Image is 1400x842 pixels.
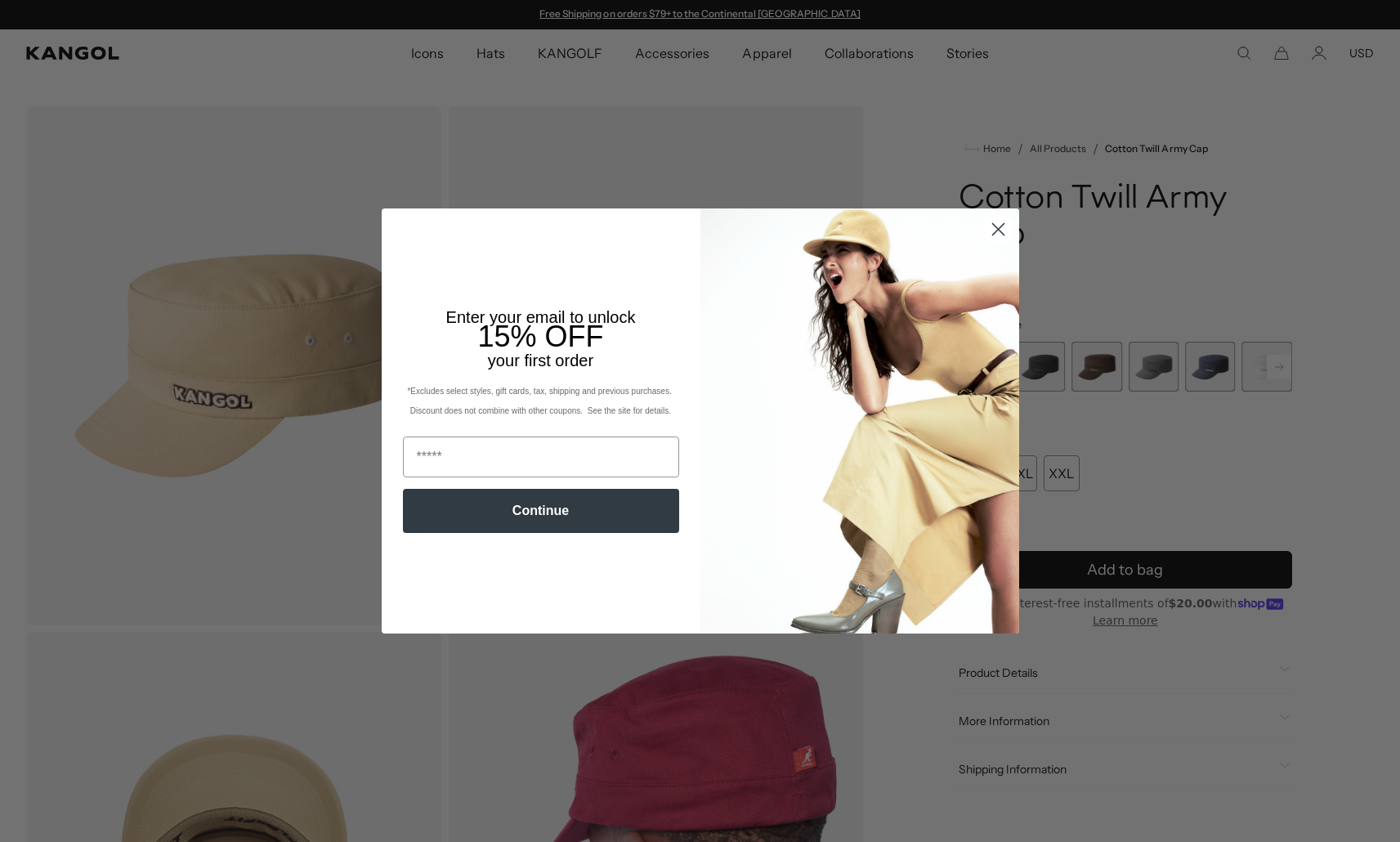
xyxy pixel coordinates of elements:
span: 15% OFF [477,320,603,353]
span: *Excludes select styles, gift cards, tax, shipping and previous purchases. Discount does not comb... [407,387,673,415]
button: Continue [403,489,679,533]
span: Enter your email to unlock [446,308,636,326]
span: your first order [488,352,593,369]
img: 93be19ad-e773-4382-80b9-c9d740c9197f.jpeg [700,208,1019,634]
input: Email [403,437,679,477]
button: Close dialog [984,215,1013,244]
